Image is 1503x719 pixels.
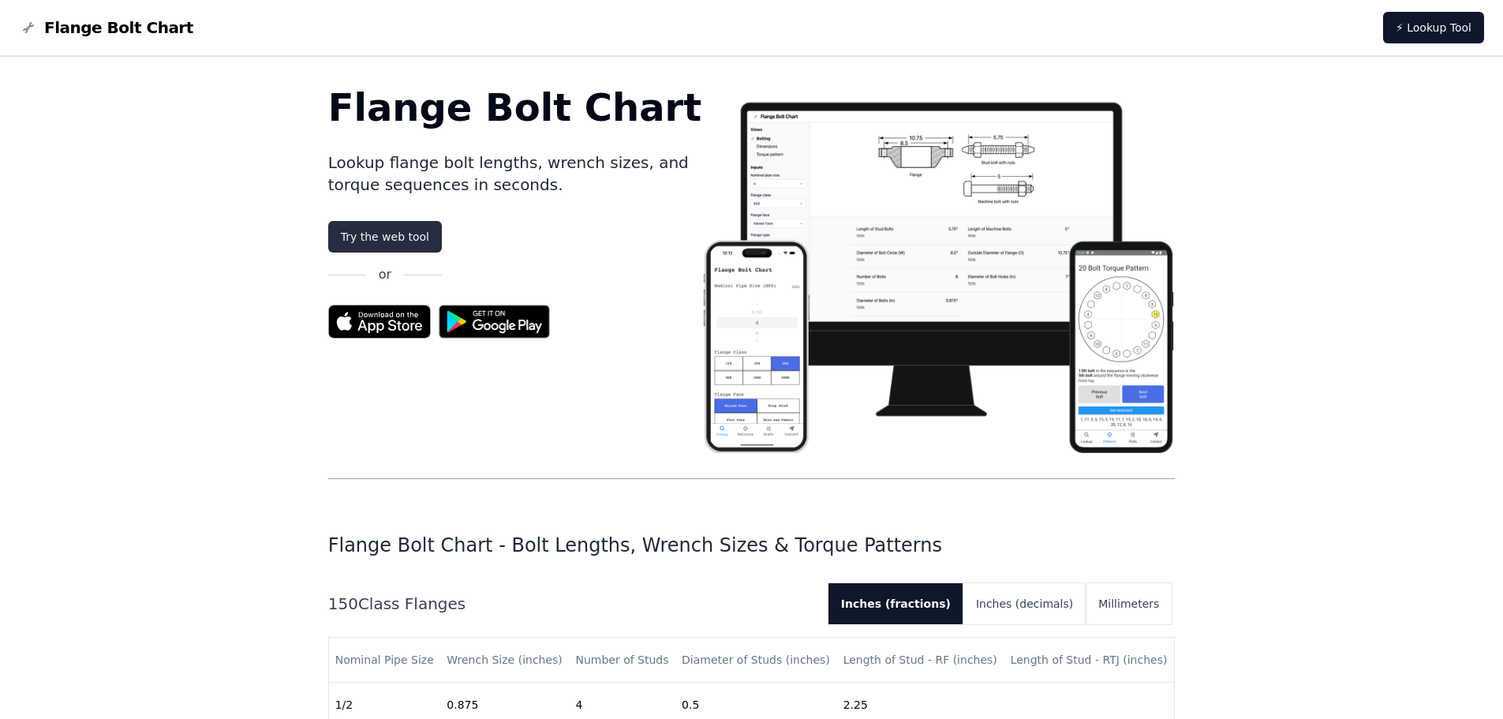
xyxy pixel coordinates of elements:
[701,88,1175,453] img: Flange bolt chart app screenshot
[329,638,441,683] th: Nominal Pipe Size
[44,17,193,39] span: Flange Bolt Chart
[328,152,702,196] p: Lookup flange bolt lengths, wrench sizes, and torque sequences in seconds.
[19,18,38,37] img: Flange Bolt Chart Logo
[1086,583,1172,624] button: Millimeters
[328,593,816,615] h2: 150 Class Flanges
[1004,638,1175,683] th: Length of Stud - RTJ (inches)
[328,88,702,126] h1: Flange Bolt Chart
[19,17,193,39] a: Flange Bolt Chart LogoFlange Bolt Chart
[328,305,431,339] img: App Store badge for the Flange Bolt Chart app
[1383,12,1484,43] a: ⚡ Lookup Tool
[837,638,1004,683] th: Length of Stud - RF (inches)
[675,638,837,683] th: Diameter of Studs (inches)
[569,638,675,683] th: Number of Studs
[431,297,559,346] img: Get it on Google Play
[828,583,963,624] button: Inches (fractions)
[379,265,391,284] p: or
[328,533,1176,558] h1: Flange Bolt Chart - Bolt Lengths, Wrench Sizes & Torque Patterns
[440,638,569,683] th: Wrench Size (inches)
[963,583,1086,624] button: Inches (decimals)
[328,221,442,253] a: Try the web tool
